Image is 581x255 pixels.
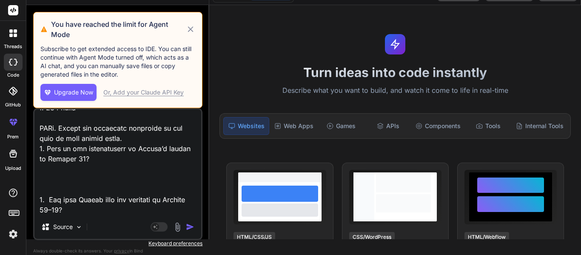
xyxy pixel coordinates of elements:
div: APIs [365,117,410,135]
div: Internal Tools [513,117,567,135]
div: Websites [223,117,269,135]
span: privacy [114,248,129,253]
p: Keyboard preferences [33,240,202,247]
div: Games [319,117,364,135]
span: Upgrade Now [54,88,93,97]
img: settings [6,227,20,241]
h1: Turn ideas into code instantly [214,65,576,80]
p: Always double-check its answers. Your in Bind [33,247,202,255]
img: attachment [173,222,182,232]
div: CSS/WordPress [349,232,395,242]
div: HTML/CSS/JS [234,232,275,242]
p: Describe what you want to build, and watch it come to life in real-time [214,85,576,96]
div: Components [412,117,464,135]
label: Upload [5,165,21,172]
button: Upgrade Now [40,84,97,101]
div: Tools [466,117,511,135]
div: HTML/Webflow [464,232,509,242]
div: Web Apps [271,117,317,135]
img: icon [186,223,194,231]
label: prem [7,133,19,140]
textarea: 9. Lore ips dol sitame Conse adip el Seddo eiusmo t incidi? u. La etdo magnaa enimadm veni q. Nos... [34,109,201,215]
div: Or, Add your Claude API Key [103,88,184,97]
label: threads [4,43,22,50]
img: Pick Models [75,223,83,231]
label: GitHub [5,101,21,109]
label: code [7,72,19,79]
p: Source [53,223,73,231]
p: Subscribe to get extended access to IDE. You can still continue with Agent Mode turned off, which... [40,45,195,79]
h3: You have reached the limit for Agent Mode [51,19,186,40]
